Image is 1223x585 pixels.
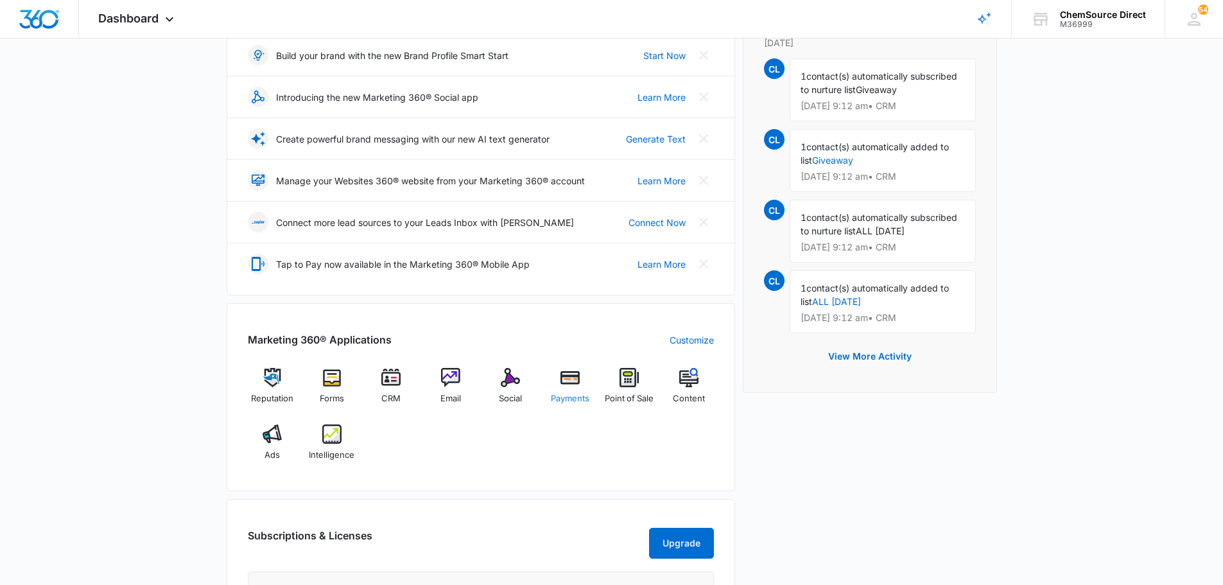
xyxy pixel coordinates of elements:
a: Ads [248,424,297,471]
p: Manage your Websites 360® website from your Marketing 360® account [276,174,585,188]
button: Close [693,212,714,232]
span: contact(s) automatically added to list [801,141,949,166]
span: Forms [320,392,344,405]
span: 54 [1198,4,1208,15]
button: Close [693,170,714,191]
p: [DATE] 9:12 am • CRM [801,101,965,110]
span: Ads [265,449,280,462]
span: contact(s) automatically added to list [801,283,949,307]
span: Giveaway [856,84,897,95]
a: Learn More [638,91,686,104]
a: ALL [DATE] [812,296,861,307]
h2: Subscriptions & Licenses [248,528,372,554]
span: CL [764,270,785,291]
span: 1 [801,212,806,223]
a: Point of Sale [605,368,654,414]
a: Payments [545,368,594,414]
span: Email [440,392,461,405]
p: [DATE] 9:12 am • CRM [801,243,965,252]
a: Connect Now [629,216,686,229]
span: 1 [801,141,806,152]
span: CL [764,58,785,79]
p: Build your brand with the new Brand Profile Smart Start [276,49,508,62]
p: [DATE] 9:12 am • CRM [801,313,965,322]
p: Tap to Pay now available in the Marketing 360® Mobile App [276,258,530,271]
p: Create powerful brand messaging with our new AI text generator [276,132,550,146]
a: Reputation [248,368,297,414]
span: Reputation [251,392,293,405]
button: Close [693,45,714,65]
a: Giveaway [812,155,853,166]
a: Forms [307,368,356,414]
span: 1 [801,283,806,293]
a: Start Now [643,49,686,62]
a: Generate Text [626,132,686,146]
p: [DATE] 9:12 am • CRM [801,172,965,181]
button: View More Activity [815,341,924,372]
a: Intelligence [307,424,356,471]
span: CL [764,200,785,220]
span: ALL [DATE] [856,225,905,236]
span: Payments [551,392,589,405]
button: Close [693,128,714,149]
span: Intelligence [309,449,354,462]
span: Content [673,392,705,405]
span: CL [764,129,785,150]
a: Learn More [638,174,686,188]
button: Close [693,254,714,274]
span: Social [499,392,522,405]
a: Content [664,368,714,414]
button: Upgrade [649,528,714,559]
a: Customize [670,333,714,347]
a: Email [426,368,476,414]
span: Dashboard [98,12,159,25]
div: account id [1060,20,1146,29]
span: Point of Sale [605,392,654,405]
div: notifications count [1198,4,1208,15]
a: Learn More [638,258,686,271]
div: account name [1060,10,1146,20]
span: CRM [381,392,401,405]
a: CRM [367,368,416,414]
p: Introducing the new Marketing 360® Social app [276,91,478,104]
h2: Marketing 360® Applications [248,332,392,347]
p: [DATE] [764,36,976,49]
p: Connect more lead sources to your Leads Inbox with [PERSON_NAME] [276,216,574,229]
a: Social [486,368,535,414]
span: contact(s) automatically subscribed to nurture list [801,212,957,236]
button: Close [693,87,714,107]
span: 1 [801,71,806,82]
span: contact(s) automatically subscribed to nurture list [801,71,957,95]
